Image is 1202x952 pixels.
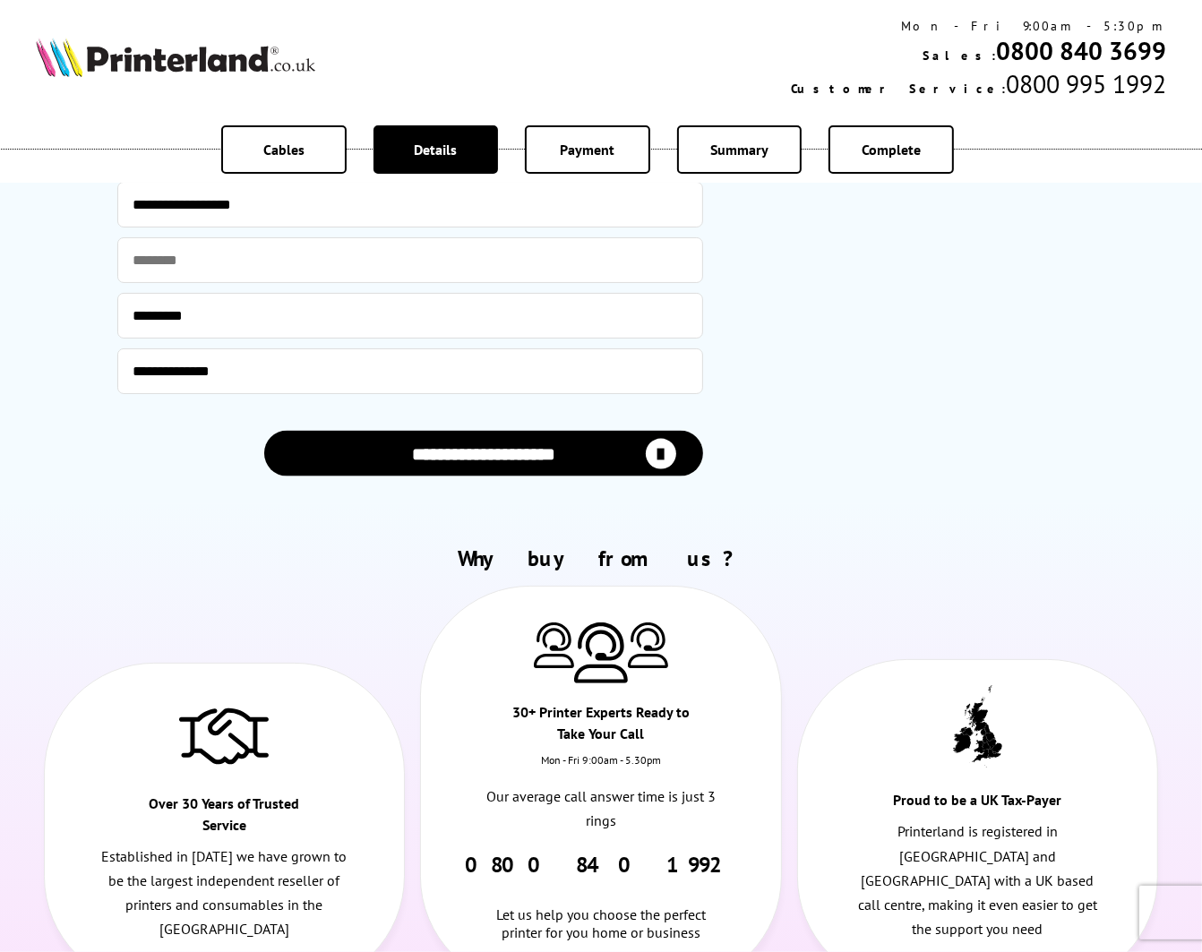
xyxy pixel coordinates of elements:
[534,622,574,668] img: Printer Experts
[36,545,1166,572] h2: Why buy from us?
[511,701,691,753] div: 30+ Printer Experts Ready to Take Your Call
[953,685,1002,768] img: UK tax payer
[852,819,1103,941] p: Printerland is registered in [GEOGRAPHIC_DATA] and [GEOGRAPHIC_DATA] with a UK based call centre,...
[421,753,781,785] div: Mon - Fri 9:00am - 5.30pm
[791,18,1166,34] div: Mon - Fri 9:00am - 5:30pm
[574,622,628,684] img: Printer Experts
[134,793,314,845] div: Over 30 Years of Trusted Service
[862,141,921,159] span: Complete
[791,81,1006,97] span: Customer Service:
[996,34,1166,67] a: 0800 840 3699
[414,141,457,159] span: Details
[179,699,269,771] img: Trusted Service
[888,789,1068,819] div: Proud to be a UK Tax-Payer
[263,141,305,159] span: Cables
[628,622,668,668] img: Printer Experts
[1006,67,1166,100] span: 0800 995 1992
[561,141,615,159] span: Payment
[99,845,350,942] p: Established in [DATE] we have grown to be the largest independent reseller of printers and consum...
[475,879,726,941] div: Let us help you choose the perfect printer for you home or business
[710,141,768,159] span: Summary
[465,851,736,879] a: 0800 840 1992
[923,47,996,64] span: Sales:
[36,38,315,77] img: Printerland Logo
[475,785,726,833] p: Our average call answer time is just 3 rings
